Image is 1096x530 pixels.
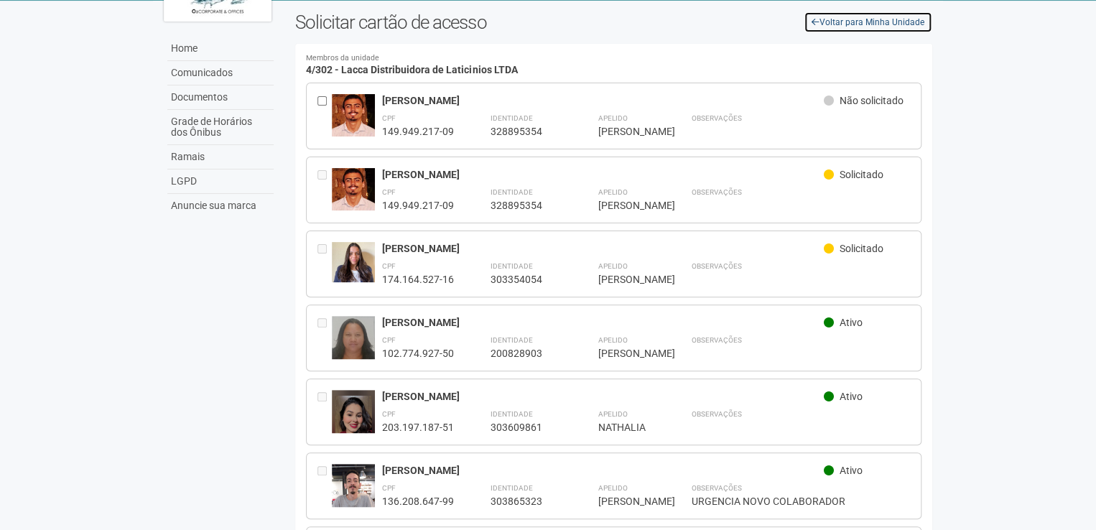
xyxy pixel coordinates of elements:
[840,317,863,328] span: Ativo
[840,95,904,106] span: Não solicitado
[382,495,454,508] div: 136.208.647-99
[332,390,375,467] img: user.jpg
[332,242,375,282] img: user.jpg
[598,188,627,196] strong: Apelido
[598,347,655,360] div: [PERSON_NAME]
[382,336,396,344] strong: CPF
[382,125,454,138] div: 149.949.217-09
[490,273,562,286] div: 303354054
[382,464,824,477] div: [PERSON_NAME]
[804,11,932,33] a: Voltar para Minha Unidade
[317,242,332,286] div: Entre em contato com a Aministração para solicitar o cancelamento ou 2a via
[382,199,454,212] div: 149.949.217-09
[382,188,396,196] strong: CPF
[598,410,627,418] strong: Apelido
[840,391,863,402] span: Ativo
[691,495,910,508] div: URGENCIA NOVO COLABORADOR
[167,145,274,169] a: Ramais
[598,484,627,492] strong: Apelido
[167,61,274,85] a: Comunicados
[691,410,741,418] strong: Observações
[382,316,824,329] div: [PERSON_NAME]
[598,421,655,434] div: NATHALIA
[306,55,921,62] small: Membros da unidade
[167,85,274,110] a: Documentos
[840,243,883,254] span: Solicitado
[490,495,562,508] div: 303865323
[598,114,627,122] strong: Apelido
[167,37,274,61] a: Home
[332,94,375,136] img: user.jpg
[167,110,274,145] a: Grade de Horários dos Ônibus
[598,495,655,508] div: [PERSON_NAME]
[598,273,655,286] div: [PERSON_NAME]
[317,464,332,508] div: Entre em contato com a Aministração para solicitar o cancelamento ou 2a via
[317,390,332,434] div: Entre em contato com a Aministração para solicitar o cancelamento ou 2a via
[691,188,741,196] strong: Observações
[598,336,627,344] strong: Apelido
[382,484,396,492] strong: CPF
[332,316,375,374] img: user.jpg
[306,55,921,75] h4: 4/302 - Lacca Distribuidora de Laticinios LTDA
[490,410,532,418] strong: Identidade
[382,242,824,255] div: [PERSON_NAME]
[382,410,396,418] strong: CPF
[490,262,532,270] strong: Identidade
[382,94,824,107] div: [PERSON_NAME]
[691,336,741,344] strong: Observações
[382,390,824,403] div: [PERSON_NAME]
[691,262,741,270] strong: Observações
[332,168,375,210] img: user.jpg
[332,464,375,512] img: user.jpg
[691,114,741,122] strong: Observações
[490,199,562,212] div: 328895354
[598,262,627,270] strong: Apelido
[490,125,562,138] div: 328895354
[490,421,562,434] div: 303609861
[840,465,863,476] span: Ativo
[167,169,274,194] a: LGPD
[691,484,741,492] strong: Observações
[382,347,454,360] div: 102.774.927-50
[490,336,532,344] strong: Identidade
[382,168,824,181] div: [PERSON_NAME]
[317,316,332,360] div: Entre em contato com a Aministração para solicitar o cancelamento ou 2a via
[598,199,655,212] div: [PERSON_NAME]
[382,114,396,122] strong: CPF
[840,169,883,180] span: Solicitado
[382,421,454,434] div: 203.197.187-51
[382,262,396,270] strong: CPF
[490,188,532,196] strong: Identidade
[382,273,454,286] div: 174.164.527-16
[598,125,655,138] div: [PERSON_NAME]
[167,194,274,218] a: Anuncie sua marca
[490,347,562,360] div: 200828903
[490,114,532,122] strong: Identidade
[490,484,532,492] strong: Identidade
[295,11,932,33] h2: Solicitar cartão de acesso
[317,168,332,212] div: Entre em contato com a Aministração para solicitar o cancelamento ou 2a via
